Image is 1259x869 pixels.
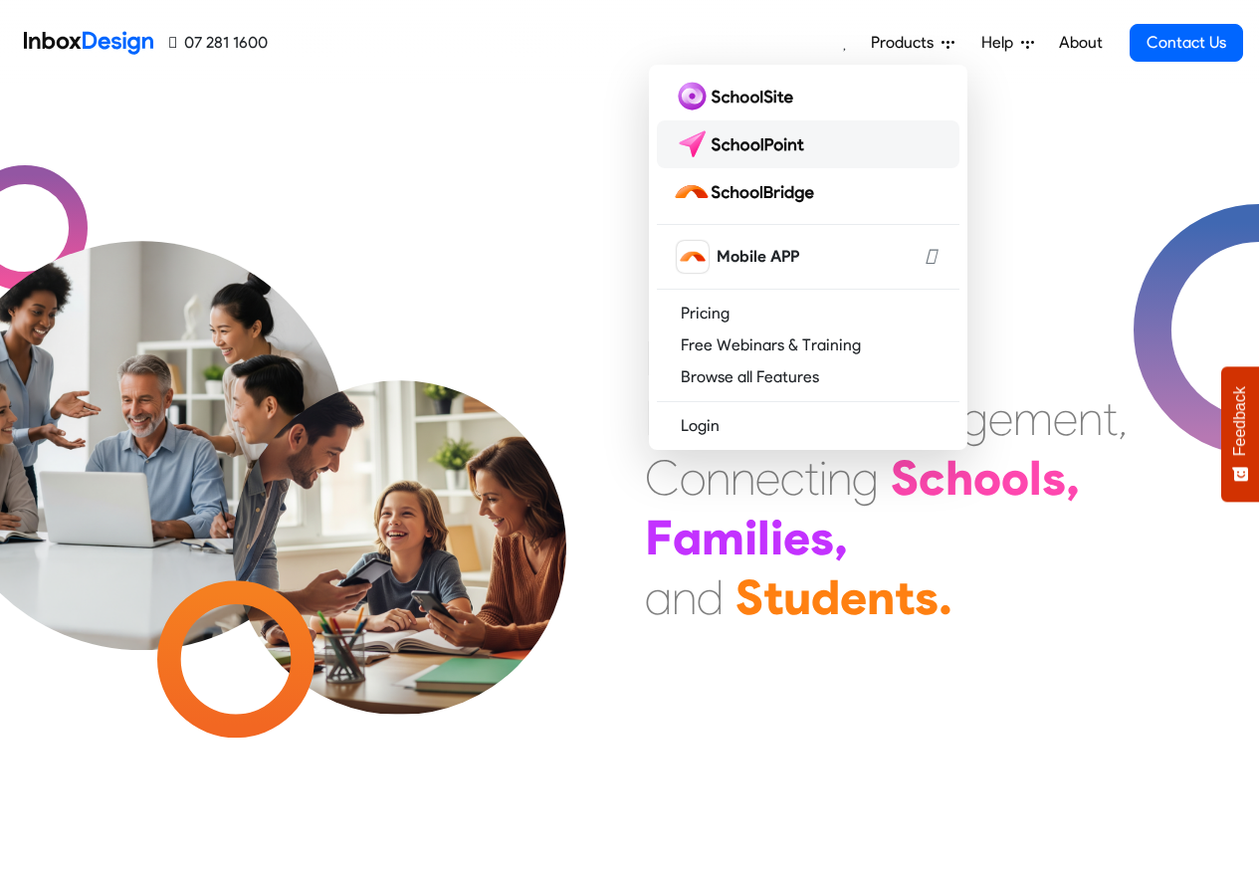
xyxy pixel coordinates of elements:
[939,567,952,627] div: .
[763,567,783,627] div: t
[1001,448,1029,508] div: o
[191,298,608,715] img: parents_with_child.png
[755,448,780,508] div: e
[645,448,680,508] div: C
[1013,388,1053,448] div: m
[1130,24,1243,62] a: Contact Us
[891,448,919,508] div: S
[827,448,852,508] div: n
[1103,388,1118,448] div: t
[783,508,810,567] div: e
[673,508,702,567] div: a
[1231,386,1249,456] span: Feedback
[863,23,962,63] a: Products
[702,508,744,567] div: m
[673,176,822,208] img: schoolbridge logo
[945,448,973,508] div: h
[852,448,879,508] div: g
[1118,388,1128,448] div: ,
[677,241,709,273] img: schoolbridge icon
[757,508,770,567] div: l
[672,567,697,627] div: n
[811,567,840,627] div: d
[867,567,895,627] div: n
[649,65,967,450] div: Products
[657,410,959,442] a: Login
[673,128,813,160] img: schoolpoint logo
[673,81,801,112] img: schoolsite logo
[810,508,834,567] div: s
[735,567,763,627] div: S
[1053,23,1108,63] a: About
[645,328,1128,627] div: Maximising Efficient & Engagement, Connecting Schools, Families, and Students.
[645,388,670,448] div: E
[1053,388,1078,448] div: e
[731,448,755,508] div: n
[697,567,724,627] div: d
[1029,448,1042,508] div: l
[657,233,959,281] a: schoolbridge icon Mobile APP
[645,508,673,567] div: F
[657,361,959,393] a: Browse all Features
[744,508,757,567] div: i
[1066,448,1080,508] div: ,
[706,448,731,508] div: n
[915,567,939,627] div: s
[783,567,811,627] div: u
[840,567,867,627] div: e
[645,328,684,388] div: M
[680,448,706,508] div: o
[834,508,848,567] div: ,
[973,448,1001,508] div: o
[981,31,1021,55] span: Help
[645,567,672,627] div: a
[657,298,959,329] a: Pricing
[919,448,945,508] div: c
[988,388,1013,448] div: e
[973,23,1042,63] a: Help
[1078,388,1103,448] div: n
[169,31,268,55] a: 07 281 1600
[819,448,827,508] div: i
[770,508,783,567] div: i
[804,448,819,508] div: t
[871,31,942,55] span: Products
[1221,366,1259,502] button: Feedback - Show survey
[780,448,804,508] div: c
[717,245,799,269] span: Mobile APP
[657,329,959,361] a: Free Webinars & Training
[895,567,915,627] div: t
[1042,448,1066,508] div: s
[961,388,988,448] div: g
